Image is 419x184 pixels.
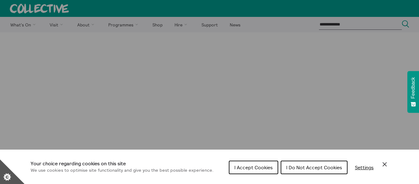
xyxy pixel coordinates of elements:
p: We use cookies to optimise site functionality and give you the best possible experience. [31,167,213,174]
span: Feedback [410,77,416,99]
span: I Do Not Accept Cookies [286,164,342,170]
h1: Your choice regarding cookies on this site [31,160,213,167]
button: I Do Not Accept Cookies [281,161,348,174]
button: Close Cookie Control [381,161,388,168]
button: I Accept Cookies [229,161,278,174]
button: Feedback - Show survey [407,71,419,113]
span: Settings [355,164,374,170]
span: I Accept Cookies [234,164,273,170]
button: Settings [350,161,379,174]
